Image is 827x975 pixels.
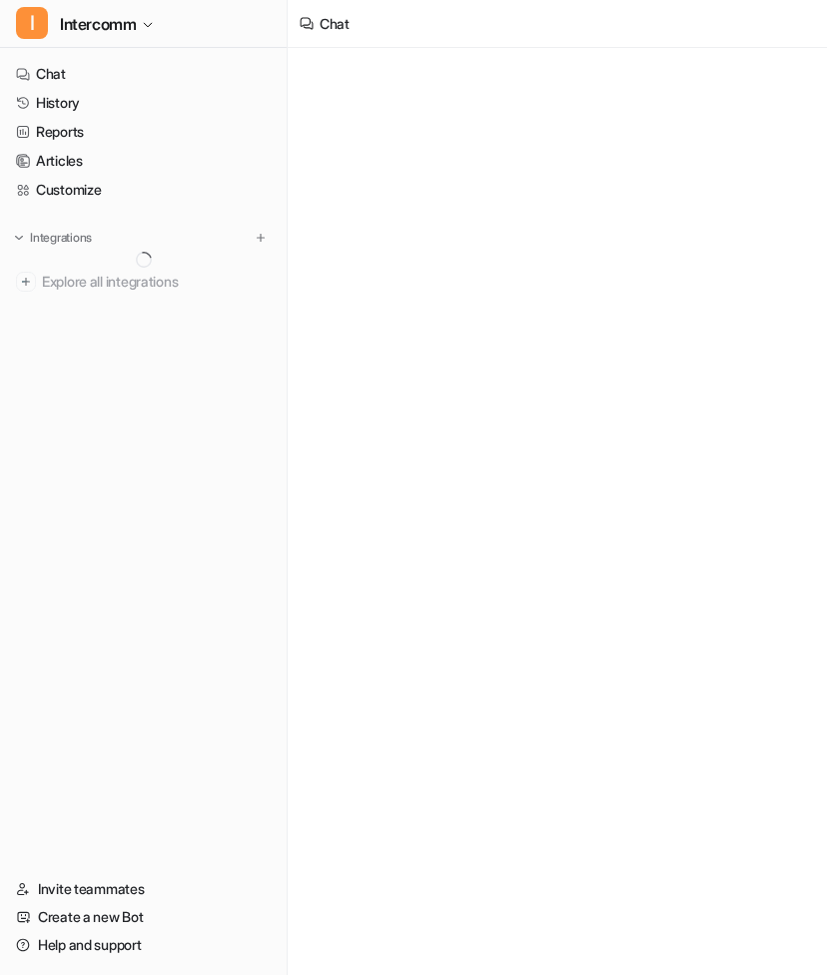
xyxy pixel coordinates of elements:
[8,903,279,931] a: Create a new Bot
[12,231,26,245] img: expand menu
[8,875,279,903] a: Invite teammates
[60,10,136,38] span: Intercomm
[8,228,98,248] button: Integrations
[30,230,92,246] p: Integrations
[8,118,279,146] a: Reports
[8,931,279,959] a: Help and support
[254,231,268,245] img: menu_add.svg
[8,60,279,88] a: Chat
[8,89,279,117] a: History
[320,13,350,34] div: Chat
[16,272,36,292] img: explore all integrations
[16,7,48,39] span: I
[8,268,279,296] a: Explore all integrations
[42,266,271,298] span: Explore all integrations
[8,147,279,175] a: Articles
[8,176,279,204] a: Customize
